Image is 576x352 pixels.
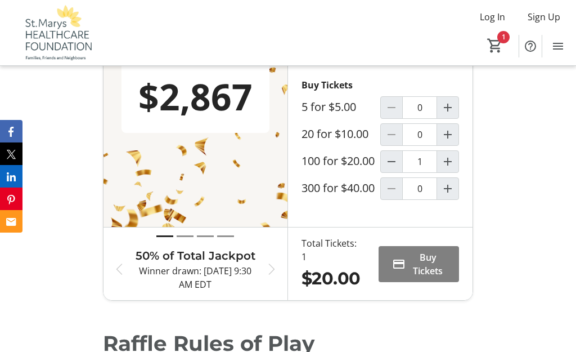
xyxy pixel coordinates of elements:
[135,264,256,291] p: Winner drawn: [DATE] 9:30 AM EDT
[471,8,514,26] button: Log In
[301,237,361,264] div: Total Tickets: 1
[437,151,458,172] button: Increment by one
[381,151,402,172] button: Decrement by one
[7,5,107,61] img: St. Marys Healthcare Foundation's Logo
[301,266,361,292] div: $20.00
[135,247,256,264] h3: 50% of Total Jackpot
[197,230,214,243] button: Draw 3
[301,100,356,114] label: 5 for $5.00
[301,154,375,168] label: 100 for $20.00
[519,8,569,26] button: Sign Up
[485,35,505,56] button: Cart
[528,10,560,24] span: Sign Up
[126,70,265,124] div: $2,867
[519,35,542,57] button: Help
[156,230,173,243] button: Draw 1
[437,178,458,199] button: Increment by one
[217,230,234,243] button: Draw 4
[301,181,375,195] label: 300 for $40.00
[177,230,193,243] button: Draw 2
[480,10,505,24] span: Log In
[301,79,353,91] strong: Buy Tickets
[547,35,569,57] button: Menu
[437,124,458,145] button: Increment by one
[410,251,445,278] span: Buy Tickets
[379,246,459,282] button: Buy Tickets
[301,127,368,141] label: 20 for $10.00
[437,97,458,118] button: Increment by one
